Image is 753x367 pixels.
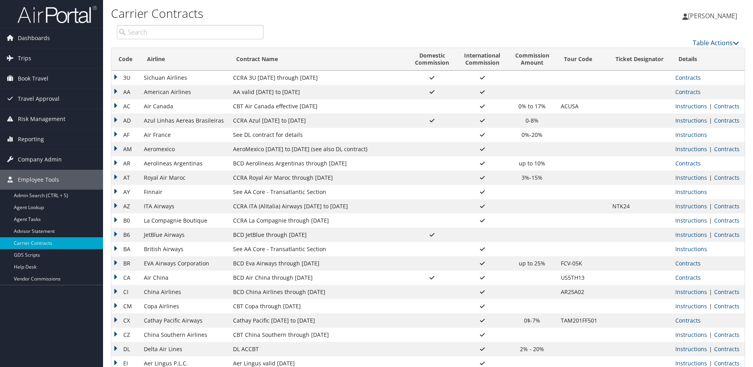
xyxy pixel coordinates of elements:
[140,242,229,256] td: British Airways
[111,99,140,113] td: AC
[714,331,740,338] a: View Contracts
[707,331,714,338] span: |
[229,142,407,156] td: AeroMexico [DATE] to [DATE] (see also DL contract)
[675,74,701,81] a: View Contracts
[675,102,707,110] a: View Ticketing Instructions
[18,109,65,129] span: Risk Management
[229,171,407,185] td: CCRA Royal Air Maroc through [DATE]
[18,48,31,68] span: Trips
[707,231,714,238] span: |
[714,231,740,238] a: View Contracts
[707,359,714,367] span: |
[229,71,407,85] td: CCRA 3U [DATE] through [DATE]
[111,328,140,342] td: CZ
[675,159,701,167] a: View Contracts
[229,99,407,113] td: CBT Air Canada effective [DATE]
[675,245,707,253] a: View Ticketing Instructions
[229,313,407,328] td: Cathay Pacific [DATE] to [DATE]
[714,145,740,153] a: View Contracts
[707,102,714,110] span: |
[229,185,407,199] td: See AA Core - Transatlantic Section
[140,328,229,342] td: China Southern Airlines
[111,313,140,328] td: CX
[229,199,407,213] td: CCRA ITA (Alitalia) Airways [DATE] to [DATE]
[18,170,59,190] span: Employee Tools
[111,113,140,128] td: AD
[675,131,707,138] a: View Ticketing Instructions
[111,271,140,285] td: CA
[229,85,407,99] td: AA valid [DATE] to [DATE]
[111,242,140,256] td: BA
[675,331,707,338] a: View Ticketing Instructions
[675,202,707,210] a: View Ticketing Instructions
[714,359,740,367] a: View Contracts
[675,117,707,124] a: View Ticketing Instructions
[140,156,229,171] td: Aerolineas Argentinas
[111,71,140,85] td: 3U
[675,231,707,238] a: View Ticketing Instructions
[714,345,740,353] a: View Contracts
[508,342,557,356] td: 2% - 20%
[508,113,557,128] td: 0-8%
[229,271,407,285] td: BCD Air China through [DATE]
[140,48,229,71] th: Airline: activate to sort column ascending
[140,85,229,99] td: American Airlines
[140,113,229,128] td: Azul Linhas Aereas Brasileiras
[18,150,62,169] span: Company Admin
[111,299,140,313] td: CM
[671,48,745,71] th: Details: activate to sort column ascending
[508,313,557,328] td: 0$-7%
[18,69,48,88] span: Book Travel
[111,48,140,71] th: Code: activate to sort column descending
[675,274,701,281] a: View Contracts
[111,213,140,228] td: B0
[557,271,608,285] td: US5TH13
[229,228,407,242] td: BCD JetBlue through [DATE]
[140,199,229,213] td: ITA Airways
[229,299,407,313] td: CBT Copa through [DATE]
[707,302,714,310] span: |
[675,217,707,224] a: View Ticketing Instructions
[508,156,557,171] td: up to 10%
[675,359,707,367] a: View Ticketing Instructions
[714,117,740,124] a: View Contracts
[714,302,740,310] a: View Contracts
[111,85,140,99] td: AA
[675,188,707,196] a: View Ticketing Instructions
[111,228,140,242] td: B6
[508,99,557,113] td: 0% to 17%
[675,302,707,310] a: View Ticketing Instructions
[675,317,701,324] a: View Contracts
[17,5,97,24] img: airportal-logo.png
[557,256,608,271] td: FCV-05K
[140,142,229,156] td: Aeromexico
[140,213,229,228] td: La Compagnie Boutique
[111,342,140,356] td: DL
[707,217,714,224] span: |
[229,128,407,142] td: See DL contract for details
[229,328,407,342] td: CBT China Southern through [DATE]
[508,48,557,71] th: CommissionAmount: activate to sort column ascending
[714,217,740,224] a: View Contracts
[457,48,508,71] th: InternationalCommission: activate to sort column ascending
[407,48,457,71] th: DomesticCommission: activate to sort column ascending
[111,156,140,171] td: AR
[707,288,714,296] span: |
[229,285,407,299] td: BCD China Airlines through [DATE]
[229,48,407,71] th: Contract Name: activate to sort column ascending
[117,25,264,39] input: Search
[18,129,44,149] span: Reporting
[229,213,407,228] td: CCRA La Compagnie through [DATE]
[714,174,740,181] a: View Contracts
[707,202,714,210] span: |
[693,38,739,47] a: Table Actions
[111,256,140,271] td: BR
[140,128,229,142] td: Air France
[140,342,229,356] td: Delta Air Lines
[140,256,229,271] td: EVA Airways Corporation
[508,256,557,271] td: up to 25%
[707,117,714,124] span: |
[675,259,701,267] a: View Contracts
[682,4,745,28] a: [PERSON_NAME]
[707,174,714,181] span: |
